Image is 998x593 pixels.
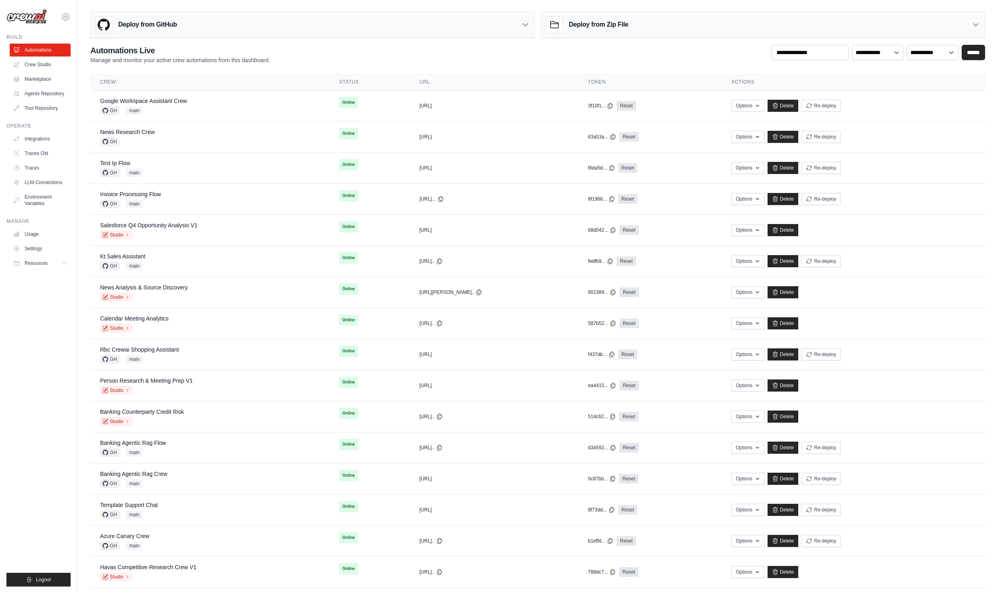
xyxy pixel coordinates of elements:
[768,442,799,454] a: Delete
[619,381,638,390] a: Reset
[10,132,71,145] a: Integrations
[126,480,143,488] span: main
[768,193,799,205] a: Delete
[126,448,143,457] span: main
[768,535,799,547] a: Delete
[100,564,197,570] a: Havas Competitive Research Crew V1
[339,408,358,419] span: Online
[118,20,177,29] h3: Deploy from GitHub
[6,573,71,587] button: Logout
[801,255,841,267] button: Re-deploy
[100,324,132,332] a: Studio
[100,386,132,394] a: Studio
[339,314,358,326] span: Online
[329,74,410,90] th: Status
[100,502,158,508] a: Template Support Chat
[126,542,143,550] span: main
[339,283,358,295] span: Online
[801,100,841,112] button: Re-deploy
[801,162,841,174] button: Re-deploy
[100,253,145,260] a: Kt Sales Assistant
[619,412,638,421] a: Reset
[10,147,71,160] a: Traces Old
[588,507,615,513] button: 8f73dd...
[419,289,482,295] button: [URL][PERSON_NAME]..
[731,566,764,578] button: Options
[90,74,329,90] th: Crew
[801,535,841,547] button: Re-deploy
[731,317,764,329] button: Options
[768,411,799,423] a: Delete
[100,542,119,550] span: GH
[10,44,71,57] a: Automations
[731,224,764,236] button: Options
[768,131,799,143] a: Delete
[578,74,722,90] th: Token
[768,379,799,392] a: Delete
[100,417,132,425] a: Studio
[619,132,638,142] a: Reset
[100,355,119,363] span: GH
[100,200,119,208] span: GH
[6,9,47,25] img: Logo
[768,317,799,329] a: Delete
[801,193,841,205] button: Re-deploy
[100,377,193,384] a: Person Research & Meeting Prep V1
[618,505,637,515] a: Reset
[731,348,764,360] button: Options
[731,411,764,423] button: Options
[801,473,841,485] button: Re-deploy
[339,159,358,170] span: Online
[768,162,799,174] a: Delete
[619,225,638,235] a: Reset
[619,567,638,577] a: Reset
[768,286,799,298] a: Delete
[100,262,119,270] span: GH
[731,286,764,298] button: Options
[801,442,841,454] button: Re-deploy
[339,470,358,481] span: Online
[617,256,636,266] a: Reset
[339,221,358,233] span: Online
[6,34,71,40] div: Build
[731,379,764,392] button: Options
[618,163,637,173] a: Reset
[6,218,71,224] div: Manage
[617,101,636,111] a: Reset
[768,473,799,485] a: Delete
[339,439,358,450] span: Online
[339,190,358,201] span: Online
[619,443,638,453] a: Reset
[588,289,616,295] button: 901389...
[339,346,358,357] span: Online
[100,471,167,477] a: Banking Agentic Rag Crew
[126,200,143,208] span: main
[768,348,799,360] a: Delete
[90,56,270,64] p: Manage and monitor your active crew automations from this dashboard.
[10,242,71,255] a: Settings
[6,123,71,129] div: Operate
[10,257,71,270] button: Resources
[126,107,143,115] span: main
[10,176,71,189] a: LLM Connections
[339,532,358,543] span: Online
[588,382,616,389] button: ea4415...
[731,504,764,516] button: Options
[10,73,71,86] a: Marketplace
[96,17,112,33] img: GitHub Logo
[100,98,187,104] a: Google Workspace Assistant Crew
[731,535,764,547] button: Options
[801,504,841,516] button: Re-deploy
[100,169,119,177] span: GH
[100,440,166,446] a: Banking Agentic Rag Flow
[588,103,613,109] button: 3f10f1...
[339,128,358,139] span: Online
[100,160,130,166] a: Test Ip Flow
[618,194,637,204] a: Reset
[588,413,616,420] button: 514c62...
[100,129,155,135] a: News Research Crew
[100,293,132,301] a: Studio
[588,351,615,358] button: f437db...
[588,444,616,451] button: d34592...
[10,191,71,210] a: Environment Variables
